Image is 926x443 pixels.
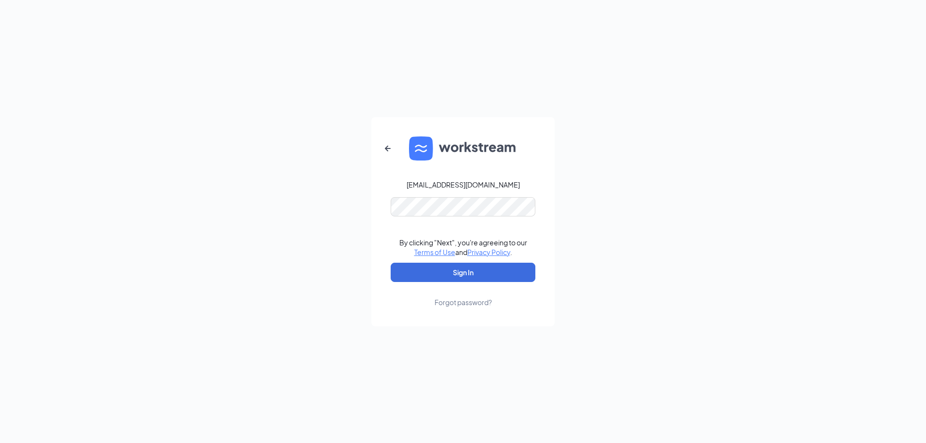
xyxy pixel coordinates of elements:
[382,143,394,154] svg: ArrowLeftNew
[399,238,527,257] div: By clicking "Next", you're agreeing to our and .
[467,248,510,256] a: Privacy Policy
[376,137,399,160] button: ArrowLeftNew
[407,180,520,189] div: [EMAIL_ADDRESS][DOMAIN_NAME]
[435,282,492,307] a: Forgot password?
[414,248,455,256] a: Terms of Use
[409,136,517,161] img: WS logo and Workstream text
[435,297,492,307] div: Forgot password?
[391,263,535,282] button: Sign In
